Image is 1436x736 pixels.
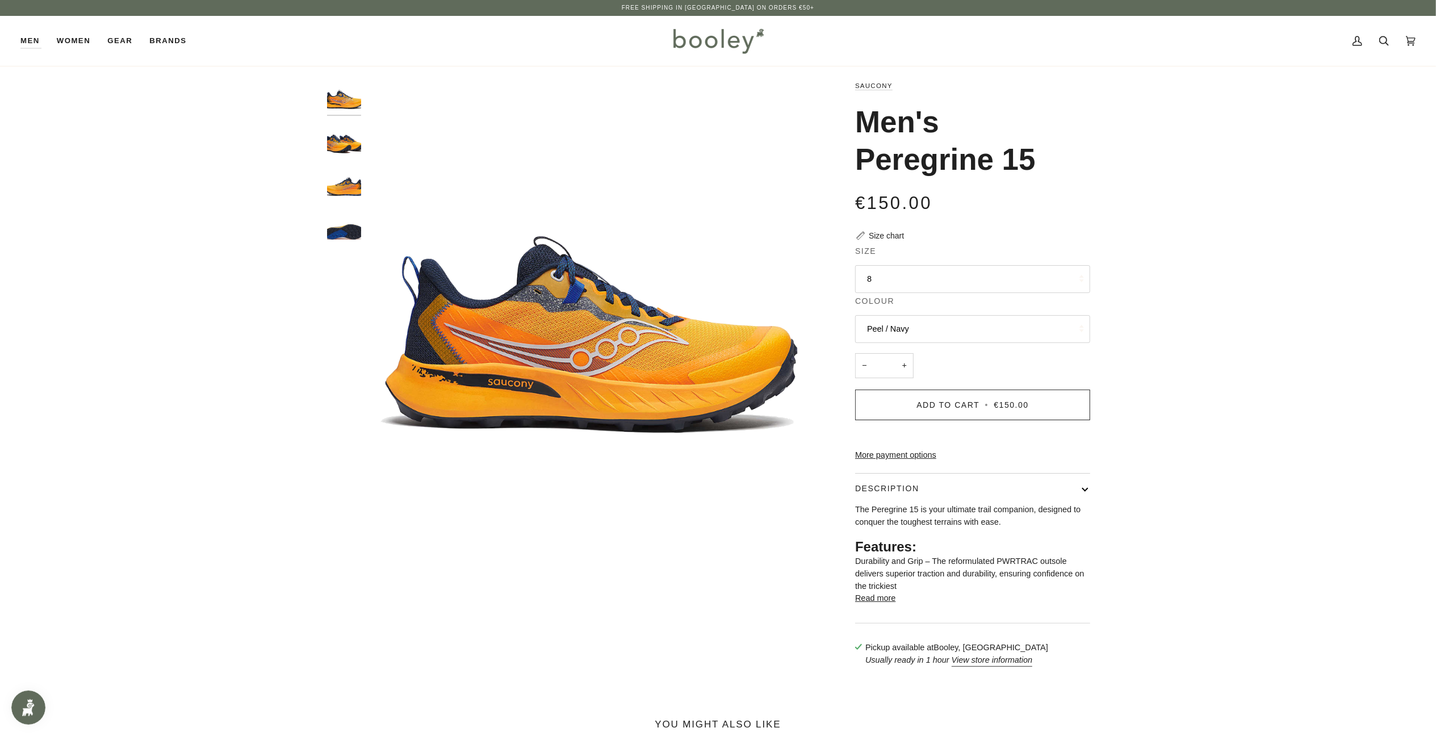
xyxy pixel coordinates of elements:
span: Men [20,35,40,47]
img: Saucony Men's Peregrine 15 Peel / Navy - Booley Galway [327,80,361,114]
a: Women [48,16,99,66]
button: Read more [855,592,895,605]
a: Gear [99,16,141,66]
button: 8 [855,265,1090,293]
span: • [983,400,991,409]
button: Description [855,474,1090,504]
input: Quantity [855,353,914,379]
a: More payment options [855,449,1090,462]
span: Add to Cart [916,400,979,409]
p: Free Shipping in [GEOGRAPHIC_DATA] on Orders €50+ [622,3,814,12]
h2: Features: [855,538,1090,555]
button: Peel / Navy [855,315,1090,343]
button: Add to Cart • €150.00 [855,390,1090,420]
a: Brands [141,16,195,66]
img: Saucony Men's Peregrine 15 Peel / Navy - Booley Galway [327,166,361,200]
a: Men [20,16,48,66]
span: Colour [855,295,894,307]
a: Saucony [855,82,893,89]
button: View store information [952,654,1033,667]
p: The Peregrine 15 is your ultimate trail companion, designed to conquer the toughest terrains with... [855,504,1090,528]
div: Size chart [869,230,904,242]
p: Pickup available at [865,642,1048,654]
h1: Men's Peregrine 15 [855,103,1082,178]
span: Brands [149,35,186,47]
img: Saucony Men&#39;s Peregrine 15 Peel / Navy - Booley Galway [367,80,816,529]
span: Gear [107,35,132,47]
img: Saucony Men's Peregrine 15 Peel / Navy - Booley Galway [327,123,361,157]
div: Saucony Men's Peregrine 15 Peel / Navy - Booley Galway [367,80,816,529]
img: Saucony Men's Peregrine 15 Peel / Navy - Booley Galway [327,210,361,244]
img: Booley [668,24,768,57]
strong: Booley, [GEOGRAPHIC_DATA] [934,643,1048,652]
span: Size [855,245,876,257]
span: €150.00 [994,400,1029,409]
iframe: Button to open loyalty program pop-up [11,691,45,725]
p: Durability and Grip – The reformulated PWRTRAC outsole delivers superior traction and durability,... [855,555,1090,592]
span: Women [57,35,90,47]
button: − [855,353,873,379]
p: Usually ready in 1 hour [865,654,1048,667]
span: €150.00 [855,193,932,213]
button: + [895,353,914,379]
